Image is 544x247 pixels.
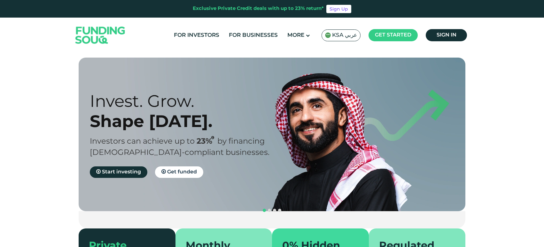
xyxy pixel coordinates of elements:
span: KSA عربي [332,32,357,39]
div: Invest. Grow. [90,91,283,111]
a: Sign in [426,29,467,41]
img: SA Flag [325,32,331,38]
button: navigation [272,208,277,213]
button: navigation [277,208,282,213]
img: Logo [69,19,132,52]
a: Start investing [90,166,147,178]
span: Sign in [437,33,456,37]
div: Shape [DATE]. [90,111,283,131]
a: Get funded [155,166,203,178]
a: For Investors [172,30,221,41]
span: Investors can achieve up to [90,138,195,145]
span: 23% [197,138,217,145]
a: Sign Up [326,5,351,13]
span: More [287,33,304,38]
span: Start investing [102,170,141,174]
div: Exclusive Private Credit deals with up to 23% return* [193,5,324,12]
button: navigation [267,208,272,213]
span: Get started [375,33,411,37]
button: navigation [262,208,267,213]
i: 23% IRR (expected) ~ 15% Net yield (expected) [211,136,214,139]
a: For Businesses [227,30,279,41]
span: Get funded [167,170,197,174]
